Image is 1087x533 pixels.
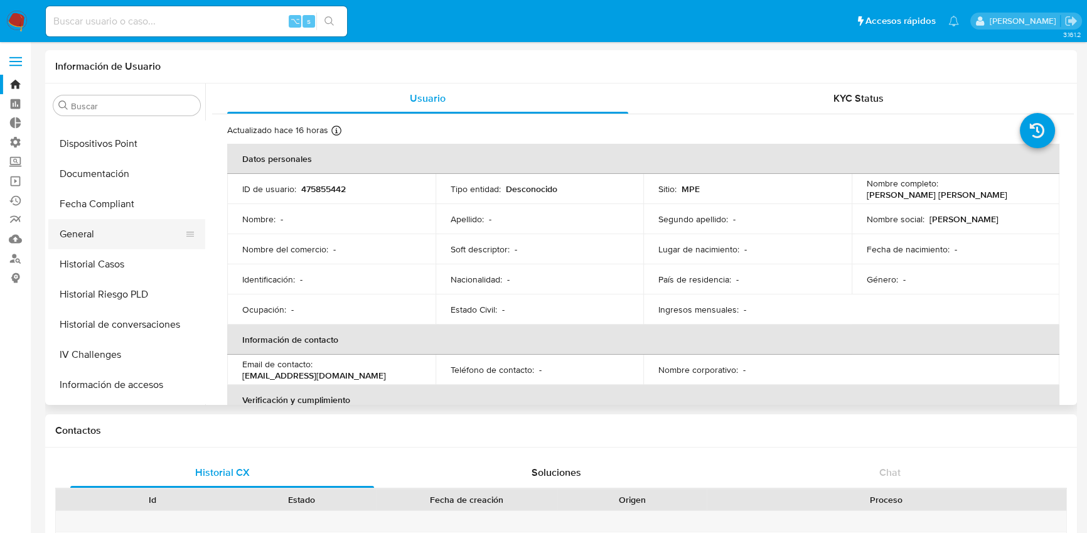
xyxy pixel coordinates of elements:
button: search-icon [316,13,342,30]
p: - [515,244,517,255]
p: - [281,213,283,225]
p: - [300,274,303,285]
span: Usuario [410,91,446,105]
p: - [744,244,747,255]
button: Buscar [58,100,68,110]
div: Origen [566,493,697,506]
p: matiassebastian.miranda@mercadolibre.com [989,15,1060,27]
div: Proceso [715,493,1058,506]
span: Soluciones [531,465,581,480]
p: - [736,274,739,285]
span: Accesos rápidos [865,14,936,28]
p: ID de usuario : [242,183,296,195]
p: Segundo apellido : [658,213,728,225]
button: Historial Casos [48,249,205,279]
p: Nombre corporativo : [658,364,738,375]
p: [PERSON_NAME] [929,213,999,225]
th: Información de contacto [227,325,1059,355]
button: Historial Riesgo PLD [48,279,205,310]
p: [PERSON_NAME] [PERSON_NAME] [867,189,1007,200]
p: Fecha de nacimiento : [867,244,950,255]
p: Identificación : [242,274,295,285]
h1: Información de Usuario [55,60,161,73]
p: Nombre completo : [867,178,938,189]
button: Dispositivos Point [48,129,205,159]
span: s [307,15,311,27]
p: Email de contacto : [242,358,313,370]
p: 475855442 [301,183,346,195]
span: KYC Status [833,91,884,105]
input: Buscar usuario o caso... [46,13,347,30]
span: ⌥ [290,15,299,27]
p: Estado Civil : [451,304,497,315]
span: Historial CX [195,465,249,480]
th: Datos personales [227,144,1059,174]
p: Nacionalidad : [451,274,502,285]
span: Chat [879,465,901,480]
p: Ocupación : [242,304,286,315]
p: Apellido : [451,213,484,225]
p: País de residencia : [658,274,731,285]
p: - [743,364,746,375]
p: Actualizado hace 16 horas [227,124,328,136]
button: Documentación [48,159,205,189]
button: Información de accesos [48,370,205,400]
input: Buscar [71,100,195,112]
button: Insurtech [48,400,205,430]
button: IV Challenges [48,340,205,370]
p: Lugar de nacimiento : [658,244,739,255]
div: Id [87,493,218,506]
div: Fecha de creación [385,493,549,506]
p: Teléfono de contacto : [451,364,534,375]
p: MPE [682,183,700,195]
p: Tipo entidad : [451,183,501,195]
p: Ingresos mensuales : [658,304,739,315]
p: Género : [867,274,898,285]
p: Desconocido [506,183,557,195]
button: General [48,219,195,249]
button: Fecha Compliant [48,189,205,219]
p: - [291,304,294,315]
p: [EMAIL_ADDRESS][DOMAIN_NAME] [242,370,386,381]
a: Notificaciones [948,16,959,26]
p: Nombre : [242,213,276,225]
p: - [744,304,746,315]
p: - [539,364,542,375]
a: Salir [1064,14,1078,28]
p: - [333,244,336,255]
p: - [489,213,491,225]
p: - [903,274,906,285]
p: Nombre social : [867,213,924,225]
p: Soft descriptor : [451,244,510,255]
p: - [955,244,957,255]
p: Sitio : [658,183,677,195]
p: - [502,304,505,315]
div: Estado [235,493,367,506]
h1: Contactos [55,424,1067,437]
p: - [507,274,510,285]
th: Verificación y cumplimiento [227,385,1059,415]
button: Historial de conversaciones [48,310,205,340]
p: Nombre del comercio : [242,244,328,255]
p: - [733,213,736,225]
